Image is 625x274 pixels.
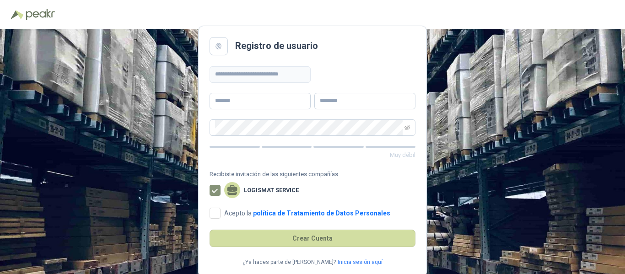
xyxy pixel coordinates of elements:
[404,125,410,130] span: eye-invisible
[210,150,415,160] p: Muy débil
[253,210,390,217] a: política de Tratamiento de Datos Personales
[242,258,336,267] p: ¿Ya haces parte de [PERSON_NAME]?
[244,187,299,193] b: LOGISMAT SERVICE
[338,258,383,267] a: Inicia sesión aquí
[235,39,318,53] h2: Registro de usuario
[221,210,394,216] span: Acepto la
[11,10,24,19] img: Logo
[210,170,415,179] span: Recibiste invitación de las siguientes compañías
[26,9,55,20] img: Peakr
[210,230,415,247] button: Crear Cuenta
